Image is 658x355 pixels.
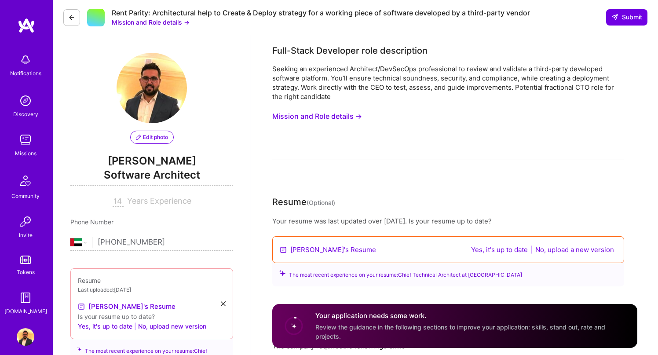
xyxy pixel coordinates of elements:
[10,69,41,78] div: Notifications
[113,196,124,207] input: XX
[468,245,530,255] button: Yes, it's up to date
[112,18,190,27] button: Mission and Role details →
[68,14,75,21] i: icon LeftArrowDark
[611,14,618,21] i: icon SendLight
[17,328,34,346] img: User Avatar
[272,108,362,124] button: Mission and Role details →
[70,218,113,226] span: Phone Number
[117,53,187,123] img: User Avatar
[272,216,624,226] div: Your resume was last updated over [DATE]. Is your resume up to date?
[98,230,233,255] input: +1 (000) 000-0000
[272,195,335,209] div: Resume
[307,199,335,206] span: (Optional)
[134,322,136,331] span: |
[280,246,287,253] img: Resume
[533,245,617,255] button: No, upload a new version
[290,245,376,254] a: [PERSON_NAME]'s Resume
[18,18,35,33] img: logo
[138,321,206,332] button: No, upload new version
[17,92,34,110] img: discovery
[315,323,605,340] span: Review the guidance in the following sections to improve your application: skills, stand out, rat...
[611,13,642,22] span: Submit
[17,267,35,277] div: Tokens
[20,256,31,264] img: tokens
[77,346,81,352] i: icon SuggestedTeams
[11,191,40,201] div: Community
[136,133,168,141] span: Edit photo
[78,277,101,284] span: Resume
[17,289,34,307] img: guide book
[279,270,285,276] i: icon SuggestedTeams
[15,170,36,191] img: Community
[272,64,624,101] div: Seeking an experienced Architect/DevSecOps professional to review and validate a third-party deve...
[13,110,38,119] div: Discovery
[530,245,533,254] span: |
[272,260,624,286] div: The most recent experience on your resume: Chief Technical Architect at [GEOGRAPHIC_DATA]
[272,44,428,57] div: Full-Stack Developer role description
[15,149,37,158] div: Missions
[78,301,175,312] a: [PERSON_NAME]'s Resume
[70,154,233,168] span: [PERSON_NAME]
[315,311,627,321] h4: Your application needs some work.
[78,321,132,332] button: Yes, it's up to date
[17,131,34,149] img: teamwork
[17,51,34,69] img: bell
[78,312,226,321] div: Is your resume up to date?
[17,213,34,231] img: Invite
[78,303,85,310] img: Resume
[78,285,226,294] div: Last uploaded: [DATE]
[19,231,33,240] div: Invite
[136,135,141,140] i: icon PencilPurple
[112,8,530,18] div: Rent Parity: Architectural help to Create & Deploy strategy for a working piece of software devel...
[4,307,47,316] div: [DOMAIN_NAME]
[127,196,191,205] span: Years Experience
[70,168,233,186] span: Software Architect
[221,301,226,306] i: icon Close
